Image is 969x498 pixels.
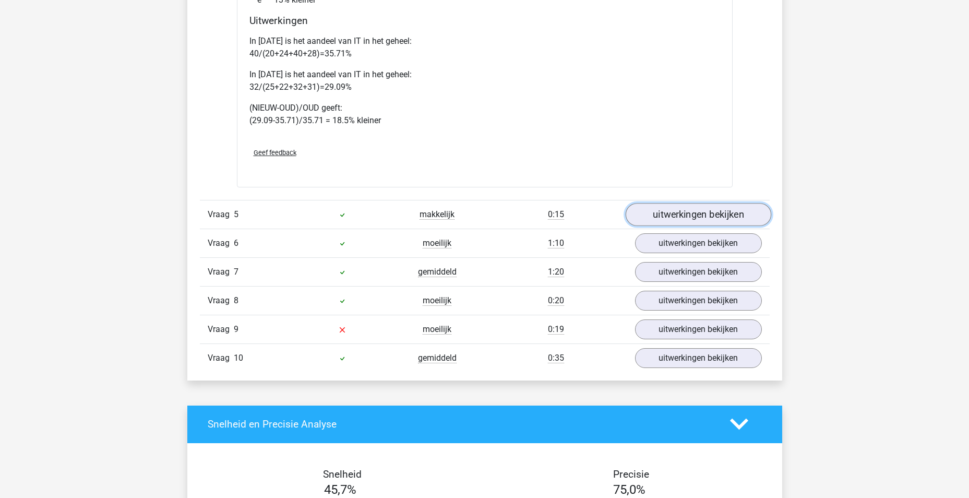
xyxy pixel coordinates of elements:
a: uitwerkingen bekijken [635,319,762,339]
span: makkelijk [420,209,454,220]
span: 9 [234,324,238,334]
span: Vraag [208,237,234,250]
span: 8 [234,295,238,305]
p: In [DATE] is het aandeel van IT in het geheel: 32/(25+22+32+31)=29.09% [249,68,720,93]
span: Vraag [208,208,234,221]
p: In [DATE] is het aandeel van IT in het geheel: 40/(20+24+40+28)=35.71% [249,35,720,60]
span: 45,7% [324,482,356,497]
span: 0:15 [548,209,564,220]
p: (NIEUW-OUD)/OUD geeft: (29.09-35.71)/35.71 = 18.5% kleiner [249,102,720,127]
span: moeilijk [423,238,451,248]
span: moeilijk [423,324,451,335]
span: 1:10 [548,238,564,248]
a: uitwerkingen bekijken [635,348,762,368]
a: uitwerkingen bekijken [635,262,762,282]
h4: Snelheid [208,468,477,480]
span: Vraag [208,352,234,364]
h4: Precisie [497,468,766,480]
span: 10 [234,353,243,363]
span: 0:19 [548,324,564,335]
span: 0:35 [548,353,564,363]
span: 7 [234,267,238,277]
h4: Uitwerkingen [249,15,720,27]
span: Vraag [208,323,234,336]
a: uitwerkingen bekijken [625,203,771,226]
span: Vraag [208,266,234,278]
span: 0:20 [548,295,564,306]
span: 1:20 [548,267,564,277]
a: uitwerkingen bekijken [635,291,762,311]
span: Geef feedback [254,149,296,157]
a: uitwerkingen bekijken [635,233,762,253]
span: 5 [234,209,238,219]
span: 6 [234,238,238,248]
span: gemiddeld [418,353,457,363]
span: gemiddeld [418,267,457,277]
span: moeilijk [423,295,451,306]
h4: Snelheid en Precisie Analyse [208,418,714,430]
span: Vraag [208,294,234,307]
span: 75,0% [613,482,645,497]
